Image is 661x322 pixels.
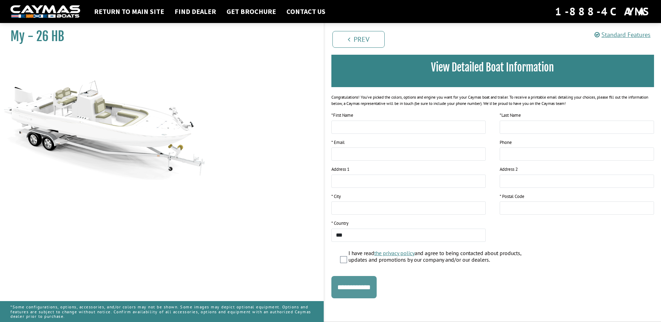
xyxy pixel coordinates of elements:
h3: View Detailed Boat Information [342,61,644,74]
label: Phone [500,139,512,146]
a: Prev [332,31,385,48]
label: * Country [331,220,348,227]
label: Last Name [500,112,521,119]
label: Address 1 [331,166,349,173]
a: Contact Us [283,7,329,16]
label: I have read and agree to being contacted about products, updates and promotions by our company an... [348,250,537,265]
label: First Name [331,112,353,119]
h1: My - 26 HB [10,29,306,44]
label: * Postal Code [500,193,524,200]
p: *Some configurations, options, accessories, and/or colors may not be shown. Some images may depic... [10,301,313,322]
div: 1-888-4CAYMAS [555,4,651,19]
label: * City [331,193,341,200]
a: Standard Features [594,31,651,39]
a: the privacy policy [374,250,415,256]
a: Get Brochure [223,7,279,16]
label: Address 2 [500,166,518,173]
a: Return to main site [91,7,168,16]
img: white-logo-c9c8dbefe5ff5ceceb0f0178aa75bf4bb51f6bca0971e226c86eb53dfe498488.png [10,5,80,18]
label: * Email [331,139,345,146]
div: Congratulations! You’ve picked the colors, options and engine you want for your Caymas boat and t... [331,94,654,107]
a: Find Dealer [171,7,220,16]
